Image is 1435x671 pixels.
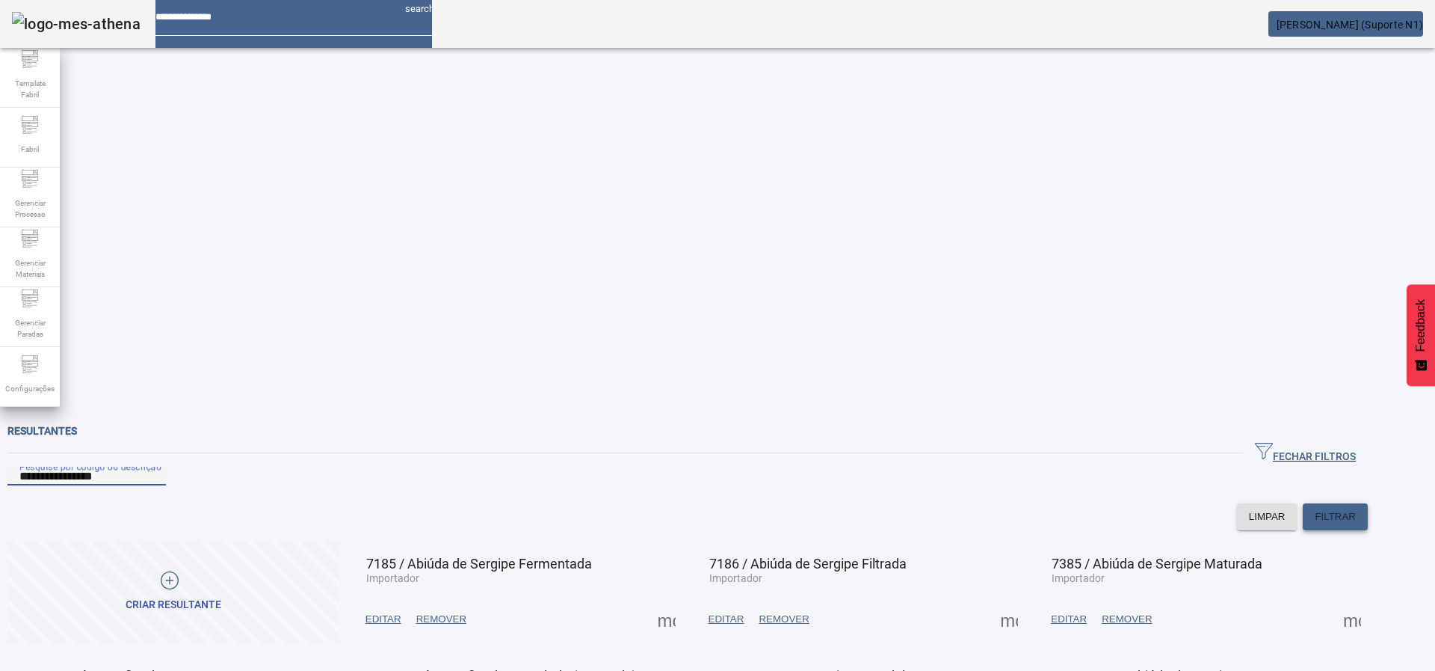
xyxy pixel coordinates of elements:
button: REMOVER [751,606,816,633]
button: Mais [653,606,680,633]
span: FECHAR FILTROS [1255,442,1356,465]
button: Mais [996,606,1022,633]
div: CRIAR RESULTANTE [126,598,221,613]
span: Fabril [16,139,43,159]
span: Gerenciar Materiais [7,253,52,284]
span: REMOVER [416,612,466,627]
span: Feedback [1414,299,1428,352]
span: [PERSON_NAME] (Suporte N1) [1277,19,1424,31]
button: CRIAR RESULTANTE [7,542,339,643]
span: Resultantes [7,425,77,437]
button: FECHAR FILTROS [1243,440,1368,467]
button: EDITAR [701,606,752,633]
span: Configurações [1,379,59,399]
span: Importador [1052,572,1105,584]
span: Gerenciar Paradas [7,313,52,344]
button: Feedback - Mostrar pesquisa [1407,284,1435,386]
span: 7186 / Abiúda de Sergipe Filtrada [709,556,907,572]
button: FILTRAR [1303,503,1368,530]
span: 7185 / Abiúda de Sergipe Fermentada [366,556,592,572]
button: REMOVER [409,606,474,633]
button: REMOVER [1094,606,1159,633]
span: EDITAR [365,612,401,627]
img: logo-mes-athena [12,12,141,36]
span: EDITAR [709,612,744,627]
span: EDITAR [1051,612,1087,627]
span: Template Fabril [7,73,52,105]
span: FILTRAR [1315,509,1356,524]
button: Mais [1339,606,1365,633]
span: Importador [709,572,762,584]
button: LIMPAR [1237,503,1297,530]
span: 7385 / Abiúda de Sergipe Maturada [1052,556,1262,572]
span: Gerenciar Processo [7,193,52,224]
button: EDITAR [358,606,409,633]
span: Importador [366,572,419,584]
mat-label: Pesquise por código ou descrição [19,461,161,471]
span: REMOVER [759,612,809,627]
button: EDITAR [1043,606,1094,633]
span: LIMPAR [1249,509,1286,524]
span: REMOVER [1102,612,1152,627]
